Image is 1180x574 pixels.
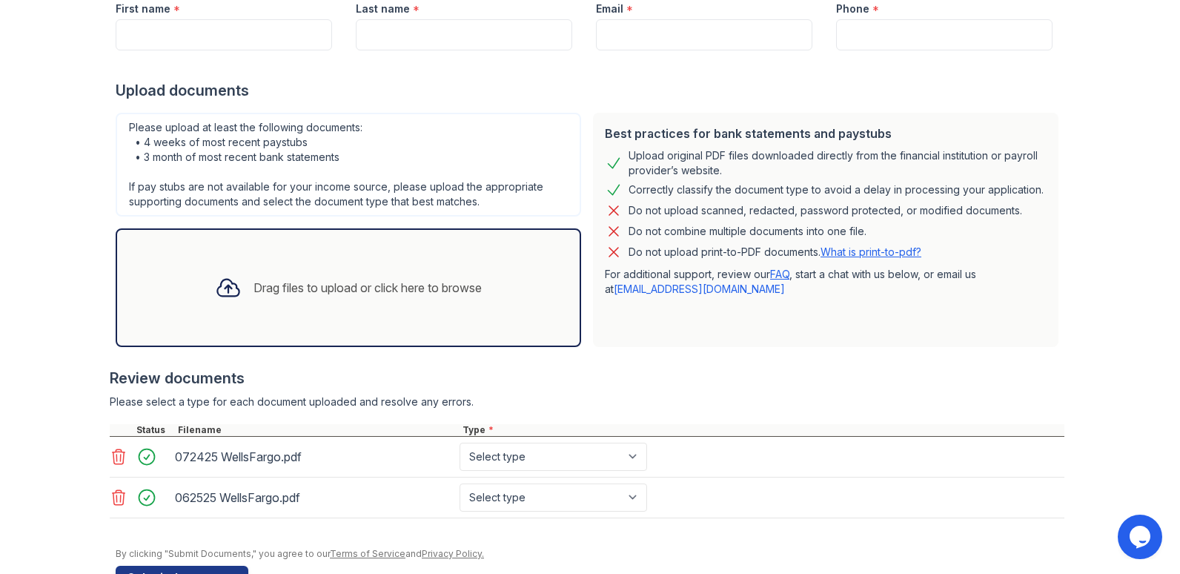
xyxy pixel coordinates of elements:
[110,395,1064,409] div: Please select a type for each document uploaded and resolve any errors.
[175,486,454,509] div: 062525 WellsFargo.pdf
[116,548,1064,560] div: By clicking "Submit Documents," you agree to our and
[175,424,460,436] div: Filename
[116,1,170,16] label: First name
[253,279,482,297] div: Drag files to upload or click here to browse
[770,268,789,280] a: FAQ
[836,1,869,16] label: Phone
[821,245,921,258] a: What is print-to-pdf?
[629,148,1047,178] div: Upload original PDF files downloaded directly from the financial institution or payroll provider’...
[422,548,484,559] a: Privacy Policy.
[460,424,1064,436] div: Type
[356,1,410,16] label: Last name
[596,1,623,16] label: Email
[605,267,1047,297] p: For additional support, review our , start a chat with us below, or email us at
[614,283,785,295] a: [EMAIL_ADDRESS][DOMAIN_NAME]
[116,113,581,217] div: Please upload at least the following documents: • 4 weeks of most recent paystubs • 3 month of mo...
[330,548,405,559] a: Terms of Service
[110,368,1064,389] div: Review documents
[629,245,921,260] p: Do not upload print-to-PDF documents.
[629,202,1022,220] div: Do not upload scanned, redacted, password protected, or modified documents.
[1118,515,1165,559] iframe: chat widget
[133,424,175,436] div: Status
[629,222,866,240] div: Do not combine multiple documents into one file.
[605,125,1047,142] div: Best practices for bank statements and paystubs
[116,80,1064,101] div: Upload documents
[175,445,454,469] div: 072425 WellsFargo.pdf
[629,181,1044,199] div: Correctly classify the document type to avoid a delay in processing your application.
